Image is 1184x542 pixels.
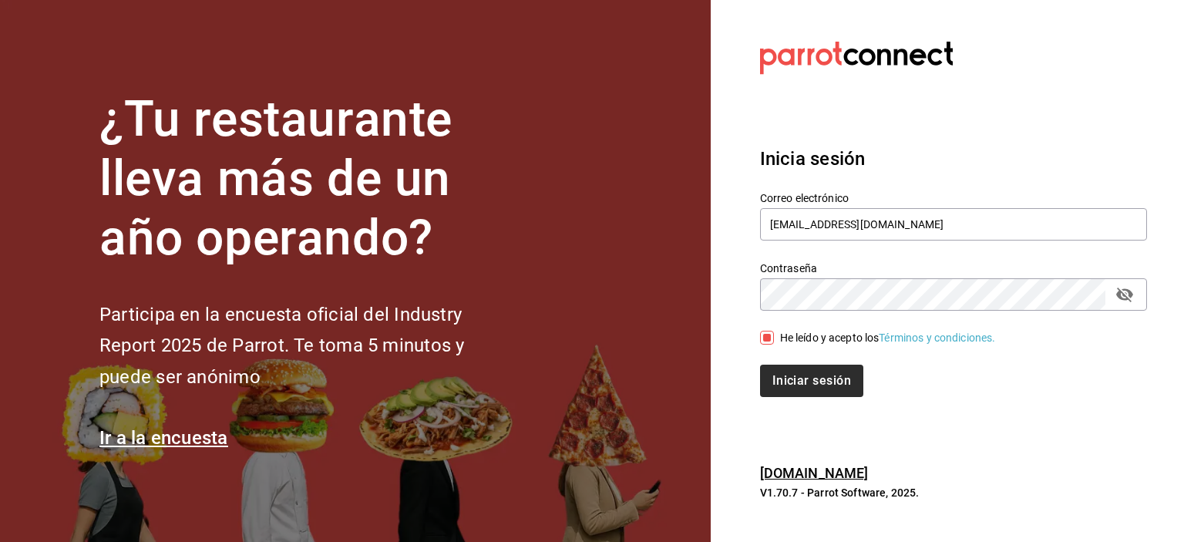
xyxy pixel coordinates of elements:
[760,145,1147,173] h3: Inicia sesión
[99,90,516,268] h1: ¿Tu restaurante lleva más de un año operando?
[879,332,995,344] a: Términos y condiciones.
[760,193,1147,204] label: Correo electrónico
[760,465,869,481] a: [DOMAIN_NAME]
[760,365,863,397] button: Iniciar sesión
[760,208,1147,241] input: Ingresa tu correo electrónico
[99,299,516,393] h2: Participa en la encuesta oficial del Industry Report 2025 de Parrot. Te toma 5 minutos y puede se...
[760,485,1147,500] p: V1.70.7 - Parrot Software, 2025.
[99,427,228,449] a: Ir a la encuesta
[1112,281,1138,308] button: passwordField
[780,330,996,346] div: He leído y acepto los
[760,263,1147,274] label: Contraseña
